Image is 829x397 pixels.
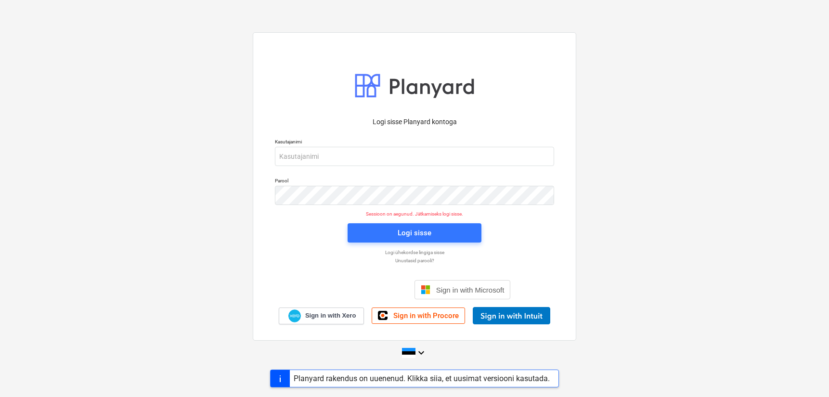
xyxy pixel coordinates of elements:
[781,351,829,397] iframe: Chat Widget
[275,178,554,186] p: Parool
[305,311,356,320] span: Sign in with Xero
[393,311,459,320] span: Sign in with Procore
[288,309,301,322] img: Xero logo
[270,257,559,264] a: Unustasid parooli?
[348,223,481,243] button: Logi sisse
[275,117,554,127] p: Logi sisse Planyard kontoga
[275,139,554,147] p: Kasutajanimi
[270,249,559,256] a: Logi ühekordse lingiga sisse
[436,286,505,294] span: Sign in with Microsoft
[398,227,431,239] div: Logi sisse
[314,279,412,300] iframe: Sign in with Google Button
[415,347,427,359] i: keyboard_arrow_down
[421,285,430,295] img: Microsoft logo
[372,307,465,324] a: Sign in with Procore
[279,307,364,324] a: Sign in with Xero
[275,147,554,166] input: Kasutajanimi
[269,211,560,217] p: Sessioon on aegunud. Jätkamiseks logi sisse.
[294,374,550,383] div: Planyard rakendus on uuenenud. Klikka siia, et uusimat versiooni kasutada.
